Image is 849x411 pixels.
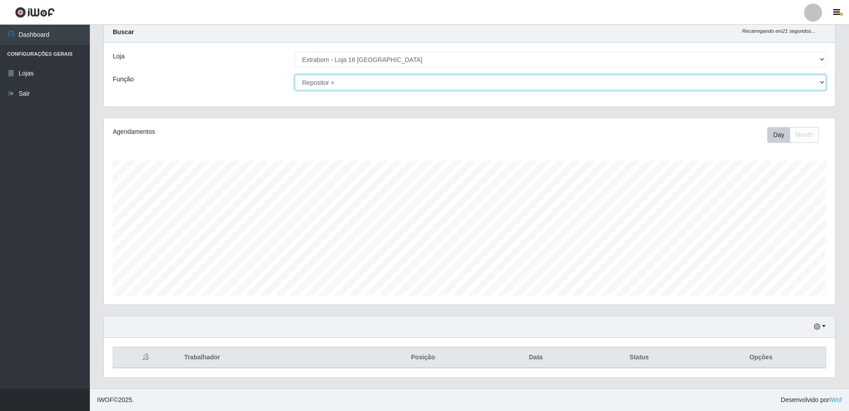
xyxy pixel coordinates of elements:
[829,396,842,403] a: iWof
[742,28,815,34] i: Recarregando em 21 segundos...
[781,395,842,405] span: Desenvolvido por
[696,347,826,368] th: Opções
[97,395,134,405] span: © 2025 .
[113,28,134,35] strong: Buscar
[113,75,134,84] label: Função
[767,127,819,143] div: First group
[113,127,402,137] div: Agendamentos
[790,127,819,143] button: Month
[113,52,124,61] label: Loja
[97,396,114,403] span: IWOF
[767,127,790,143] button: Day
[767,127,826,143] div: Toolbar with button groups
[15,7,55,18] img: CoreUI Logo
[489,347,582,368] th: Data
[179,347,357,368] th: Trabalhador
[582,347,696,368] th: Status
[357,347,489,368] th: Posição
